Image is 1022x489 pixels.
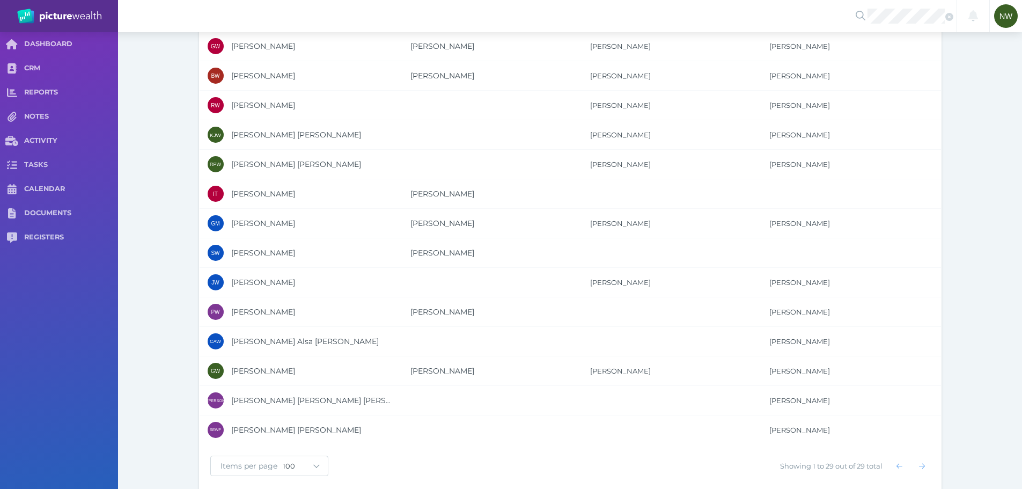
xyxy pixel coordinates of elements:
div: Ivan Tratnik [208,186,224,202]
span: CRM [24,64,118,73]
span: [PERSON_NAME] [769,308,933,317]
span: [PERSON_NAME] [231,366,295,376]
span: CAW [210,339,221,344]
button: Show previous page [892,458,908,474]
span: GW [211,43,220,49]
span: [PERSON_NAME] [231,218,295,228]
span: [PERSON_NAME] [769,219,933,228]
span: [PERSON_NAME] [231,248,295,258]
div: Geoffrey Williamson [208,363,224,379]
div: Penelope Williamson [208,304,224,320]
span: Items per page [211,461,283,471]
span: [PERSON_NAME] [769,396,933,405]
span: Showing 1 to 29 out of 29 total [780,462,883,470]
span: SEWP [210,428,221,432]
span: [PERSON_NAME] [PERSON_NAME] [231,425,361,435]
span: [PERSON_NAME] [769,160,933,169]
button: Clear [945,12,953,20]
span: [PERSON_NAME] [590,101,754,110]
div: Nicholas Walters [994,4,1018,28]
span: CALENDAR [24,185,118,194]
div: Graham Williams [208,38,224,54]
span: DOCUMENTS [24,209,118,218]
span: [PERSON_NAME] [PERSON_NAME] [231,159,361,169]
span: [PERSON_NAME] Alsa [PERSON_NAME] [231,337,379,346]
span: KJW [210,132,221,138]
span: [PERSON_NAME] [231,41,295,51]
div: Rodney Phillip Williams [208,156,224,172]
div: Geoffrey Morris [208,215,224,231]
span: [PERSON_NAME] [410,307,474,317]
span: [PERSON_NAME] [231,100,295,110]
span: REGISTERS [24,233,118,242]
div: Karen Joy Williams [208,127,224,143]
span: [PERSON_NAME] [590,130,754,140]
span: [PERSON_NAME] [769,101,933,110]
span: [PERSON_NAME] [769,42,933,51]
span: BW [211,73,219,79]
span: [PERSON_NAME] [208,398,240,403]
div: Jill Williamson [208,274,224,290]
span: [PERSON_NAME] [410,71,474,81]
span: [PERSON_NAME] [590,42,754,51]
span: [PERSON_NAME] [590,367,754,376]
span: GM [211,221,219,227]
span: [PERSON_NAME] [410,41,474,51]
span: [PERSON_NAME] [410,248,474,258]
span: [PERSON_NAME] [410,189,474,199]
div: Catherine Alsa Williamson [208,333,224,349]
span: [PERSON_NAME] [PERSON_NAME] [231,130,361,140]
span: [PERSON_NAME] [410,218,474,228]
button: Show next page [914,458,930,474]
span: DASHBOARD [24,40,118,49]
span: [PERSON_NAME] [590,219,754,228]
span: RPW [210,162,221,167]
div: Sarah Worboys [208,245,224,261]
span: [PERSON_NAME] [769,71,933,81]
span: TASKS [24,160,118,170]
span: [PERSON_NAME] [PERSON_NAME] [PERSON_NAME] [231,396,427,405]
div: Susan Edith Williams Potter [208,422,224,438]
span: [PERSON_NAME] [590,71,754,81]
span: RW [211,103,219,108]
span: ACTIVITY [24,136,118,145]
span: [PERSON_NAME] [769,337,933,346]
div: Brady Williams [208,68,224,84]
span: [PERSON_NAME] [231,278,295,287]
span: GW [211,368,220,374]
span: NW [999,12,1012,20]
span: [PERSON_NAME] [769,426,933,435]
span: JW [211,280,219,286]
img: PW [17,9,101,24]
span: PW [211,309,219,315]
span: [PERSON_NAME] [590,278,754,287]
span: [PERSON_NAME] [410,366,474,376]
span: NOTES [24,112,118,121]
span: [PERSON_NAME] [231,307,295,317]
span: SW [211,250,219,256]
div: Lucy Ann Mazar Mazar-Williams [208,392,224,408]
span: [PERSON_NAME] [590,160,754,169]
span: [PERSON_NAME] [769,130,933,140]
span: IT [213,191,218,197]
span: REPORTS [24,88,118,97]
span: [PERSON_NAME] [231,71,295,81]
span: [PERSON_NAME] [769,278,933,287]
div: Roderick Williams [208,97,224,113]
span: [PERSON_NAME] [231,189,295,199]
span: [PERSON_NAME] [769,367,933,376]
